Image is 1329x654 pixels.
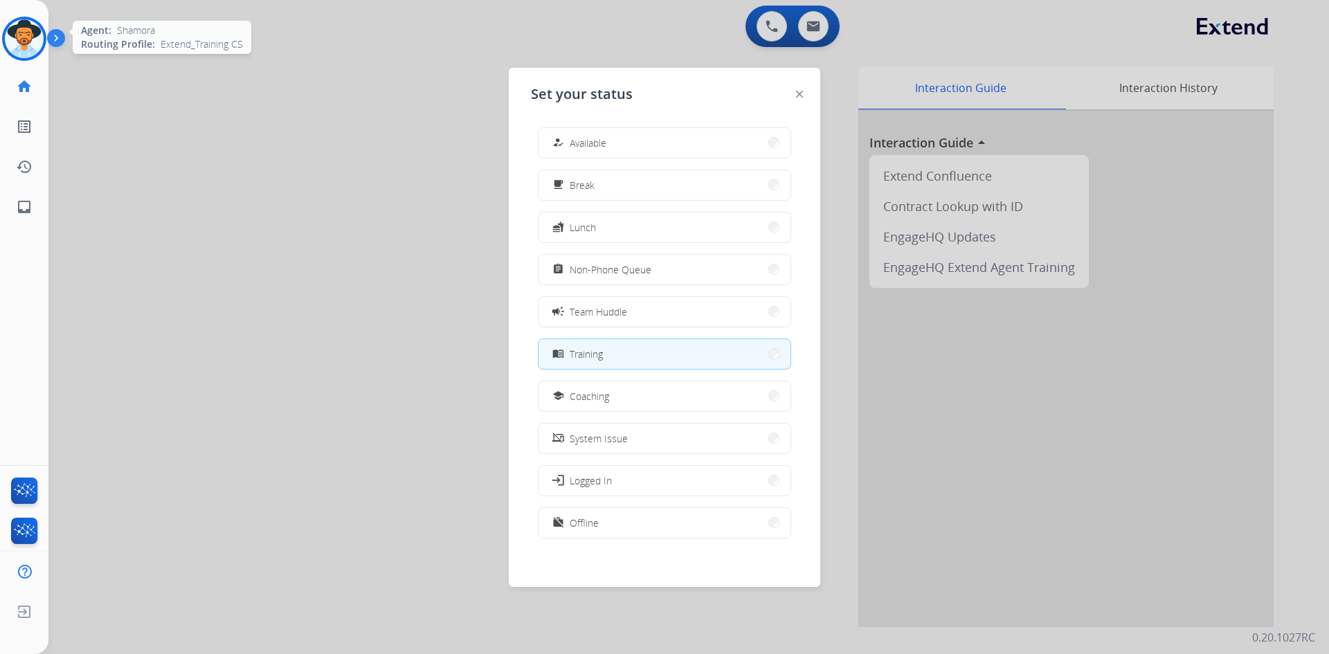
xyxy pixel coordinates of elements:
[16,78,33,95] mat-icon: home
[552,517,564,529] mat-icon: work_off
[570,220,596,235] span: Lunch
[570,262,651,277] span: Non-Phone Queue
[117,24,155,37] span: Shamora
[539,339,790,369] button: Training
[570,347,603,361] span: Training
[539,297,790,327] button: Team Huddle
[539,508,790,538] button: Offline
[570,305,627,319] span: Team Huddle
[570,431,628,446] span: System Issue
[539,466,790,496] button: Logged In
[796,91,803,98] img: close-button
[552,137,564,149] mat-icon: how_to_reg
[552,179,564,191] mat-icon: free_breakfast
[539,424,790,453] button: System Issue
[570,473,612,488] span: Logged In
[81,24,111,37] span: Agent:
[16,158,33,175] mat-icon: history
[16,199,33,215] mat-icon: inbox
[552,390,564,402] mat-icon: school
[551,473,565,487] mat-icon: login
[551,305,565,318] mat-icon: campaign
[552,221,564,233] mat-icon: fastfood
[81,37,155,51] span: Routing Profile:
[570,136,606,150] span: Available
[539,381,790,411] button: Coaching
[16,118,33,135] mat-icon: list_alt
[552,348,564,360] mat-icon: menu_book
[539,255,790,284] button: Non-Phone Queue
[5,19,44,58] img: avatar
[539,212,790,242] button: Lunch
[539,170,790,200] button: Break
[539,128,790,158] button: Available
[570,389,609,403] span: Coaching
[1252,629,1315,646] p: 0.20.1027RC
[531,84,633,104] span: Set your status
[552,433,564,444] mat-icon: phonelink_off
[570,516,599,530] span: Offline
[552,264,564,275] mat-icon: assignment
[161,37,243,51] span: Extend_Training CS
[570,178,595,192] span: Break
